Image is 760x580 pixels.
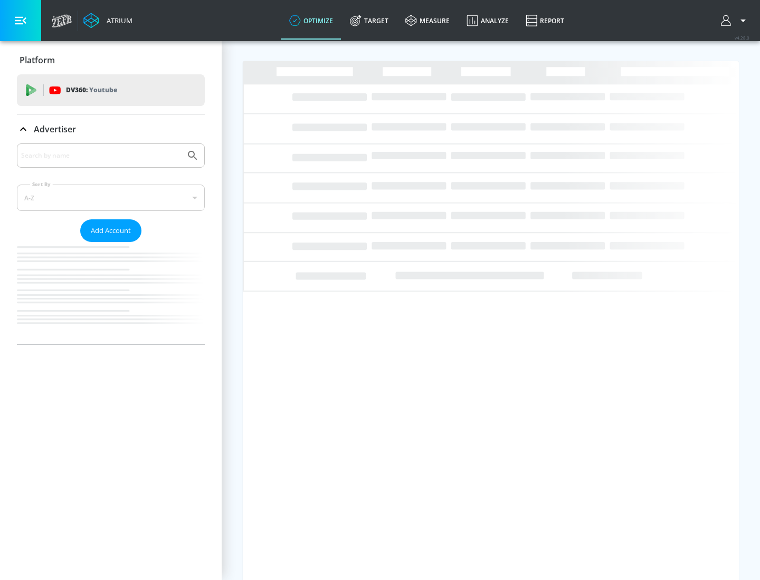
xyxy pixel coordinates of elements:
[34,123,76,135] p: Advertiser
[517,2,573,40] a: Report
[66,84,117,96] p: DV360:
[397,2,458,40] a: measure
[102,16,132,25] div: Atrium
[17,114,205,144] div: Advertiser
[91,225,131,237] span: Add Account
[17,242,205,344] nav: list of Advertiser
[17,74,205,106] div: DV360: Youtube
[341,2,397,40] a: Target
[17,143,205,344] div: Advertiser
[17,45,205,75] div: Platform
[20,54,55,66] p: Platform
[83,13,132,28] a: Atrium
[80,219,141,242] button: Add Account
[735,35,749,41] span: v 4.28.0
[89,84,117,95] p: Youtube
[281,2,341,40] a: optimize
[30,181,53,188] label: Sort By
[458,2,517,40] a: Analyze
[17,185,205,211] div: A-Z
[21,149,181,162] input: Search by name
